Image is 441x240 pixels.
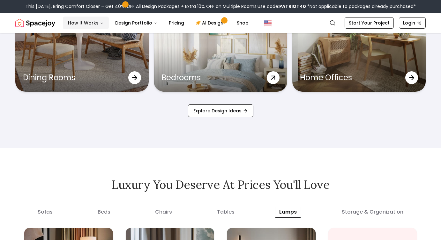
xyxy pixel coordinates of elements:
[151,206,176,218] button: chairs
[279,3,306,10] b: PATRIOT40
[213,206,238,218] button: tables
[275,206,301,218] button: lamps
[15,17,55,29] a: Spacejoy
[26,3,416,10] div: This [DATE], Bring Comfort Closer – Get 40% OFF All Design Packages + Extra 10% OFF on Multiple R...
[232,17,254,29] a: Shop
[338,206,407,218] button: storage & organization
[345,17,394,29] a: Start Your Project
[15,17,55,29] img: Spacejoy Logo
[63,17,109,29] button: How It Works
[300,73,352,83] p: Home Offices
[15,178,426,191] h2: Luxury you deserve at prices you'll love
[94,206,114,218] button: beds
[258,3,306,10] span: Use code:
[306,3,416,10] span: *Not applicable to packages already purchased*
[34,206,56,218] button: sofas
[264,19,272,27] img: United States
[23,73,75,83] p: Dining Rooms
[191,17,230,29] a: AI Design
[154,3,287,92] a: BedroomsBedrooms
[399,17,426,29] a: Login
[188,104,253,117] a: Explore Design Ideas
[63,17,254,29] nav: Main
[161,73,201,83] p: Bedrooms
[15,13,426,33] nav: Global
[110,17,162,29] button: Design Portfolio
[164,17,189,29] a: Pricing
